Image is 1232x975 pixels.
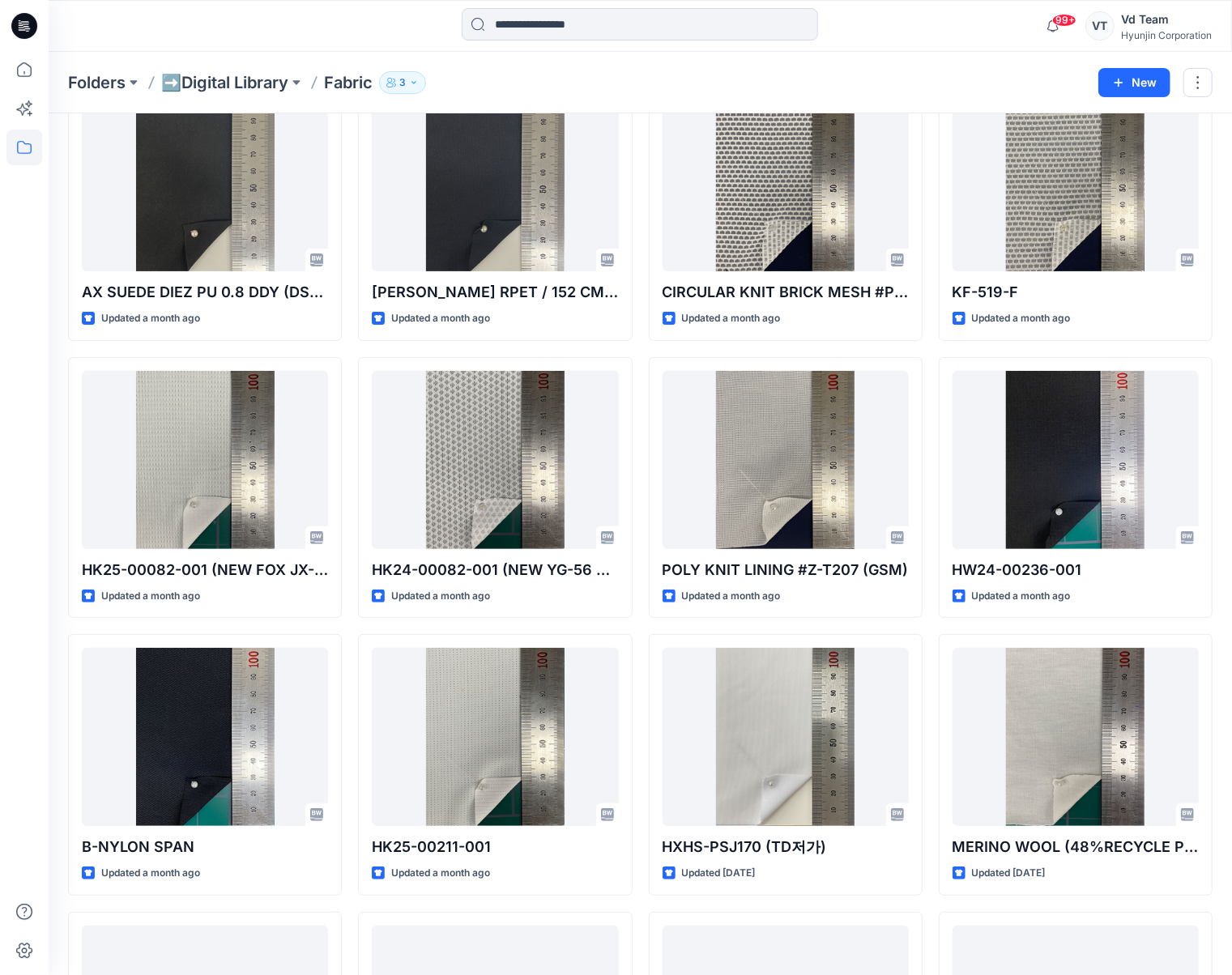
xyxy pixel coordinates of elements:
a: HK25-00082-001 (NEW FOX JX-02) [82,371,328,549]
button: New [1098,68,1170,97]
p: Updated a month ago [972,588,1071,605]
p: Updated [DATE] [682,865,756,882]
p: HXHS-PSJ170 (TD저가) [663,836,909,858]
p: AX SUEDE DIEZ PU 0.8 DDY (DSM#9810010115/MODEL#8590026/ITEM#4084977) (POLY) [82,281,328,304]
a: HW24-00236-001 [953,371,1199,549]
p: Updated a month ago [391,588,490,605]
a: ➡️Digital Library [161,71,288,94]
span: 99+ [1052,14,1076,27]
p: POLY KNIT LINING #Z-T207 (GSM) [663,559,909,581]
a: Folders [68,71,126,94]
p: Updated a month ago [682,310,781,327]
p: Updated a month ago [391,310,490,327]
button: 3 [379,71,426,94]
a: AX SUEDE DIEZ PU 0.8 DDY (DSM#9810010115/MODEL#8590026/ITEM#4084977) (POLY) [82,93,328,271]
p: MERINO WOOL (48%RECYCLE POLYESTER 38%POLYESTER 10%MERINO WOOL 4%SPANDEX) #JS1713AA-DOUBLE DYED(GSM) [953,836,1199,858]
p: KF-519-F [953,281,1199,304]
p: CIRCULAR KNIT BRICK MESH #PCM-837 (POLY) [663,281,909,304]
p: HW24-00236-001 [953,559,1199,581]
a: SYLVAIN MM RPET / 152 CM (DSM#9810020557) [372,93,618,271]
div: Vd Team [1121,10,1212,29]
p: Updated a month ago [101,865,200,882]
a: HK24-00082-001 (NEW YG-56 MESH) [372,371,618,549]
div: Hyunjin Corporation [1121,29,1212,41]
p: Updated a month ago [101,310,200,327]
p: Updated a month ago [682,588,781,605]
p: Updated a month ago [101,588,200,605]
p: [PERSON_NAME] RPET / 152 CM (DSM#9810020557) [372,281,618,304]
a: HK25-00211-001 [372,648,618,826]
div: VT [1085,11,1115,40]
p: Fabric [324,71,373,94]
p: Updated a month ago [972,310,1071,327]
a: CIRCULAR KNIT BRICK MESH #PCM-837 (POLY) [663,93,909,271]
p: HK25-00211-001 [372,836,618,858]
a: KF-519-F [953,93,1199,271]
p: HK24-00082-001 (NEW YG-56 MESH) [372,559,618,581]
p: Updated [DATE] [972,865,1046,882]
a: POLY KNIT LINING #Z-T207 (GSM) [663,371,909,549]
p: B-NYLON SPAN [82,836,328,858]
p: HK25-00082-001 (NEW FOX JX-02) [82,559,328,581]
p: Updated a month ago [391,865,490,882]
a: MERINO WOOL (48%RECYCLE POLYESTER 38%POLYESTER 10%MERINO WOOL 4%SPANDEX) #JS1713AA-DOUBLE DYED(GSM) [953,648,1199,826]
a: B-NYLON SPAN [82,648,328,826]
p: 3 [399,74,406,92]
a: HXHS-PSJ170 (TD저가) [663,648,909,826]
